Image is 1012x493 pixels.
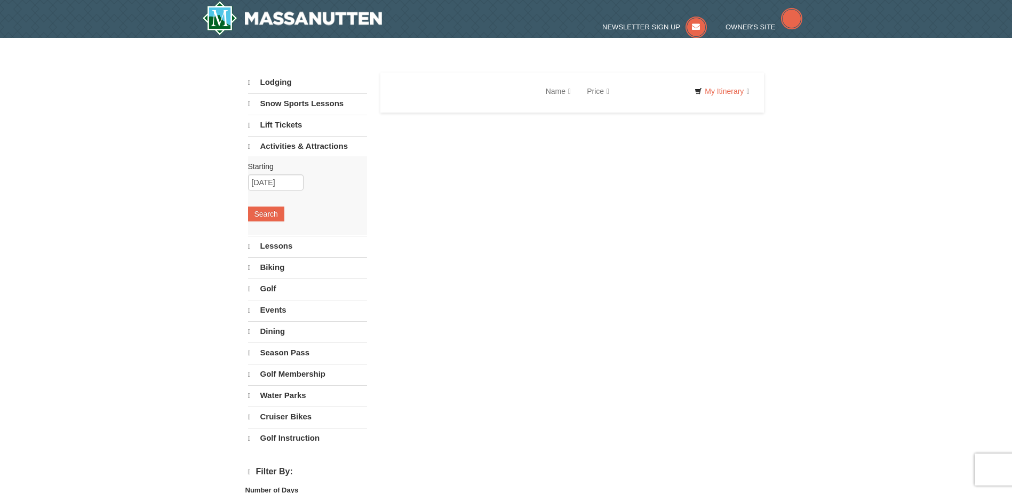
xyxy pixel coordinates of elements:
[248,364,367,384] a: Golf Membership
[248,236,367,256] a: Lessons
[726,23,776,31] span: Owner's Site
[248,279,367,299] a: Golf
[688,83,756,99] a: My Itinerary
[248,300,367,320] a: Events
[248,161,359,172] label: Starting
[248,467,367,477] h4: Filter By:
[248,385,367,405] a: Water Parks
[248,257,367,277] a: Biking
[602,23,680,31] span: Newsletter Sign Up
[248,93,367,114] a: Snow Sports Lessons
[248,428,367,448] a: Golf Instruction
[248,321,367,341] a: Dining
[248,407,367,427] a: Cruiser Bikes
[202,1,383,35] a: Massanutten Resort
[248,343,367,363] a: Season Pass
[248,206,284,221] button: Search
[248,115,367,135] a: Lift Tickets
[579,81,617,102] a: Price
[202,1,383,35] img: Massanutten Resort Logo
[602,23,707,31] a: Newsletter Sign Up
[538,81,579,102] a: Name
[248,136,367,156] a: Activities & Attractions
[726,23,802,31] a: Owner's Site
[248,73,367,92] a: Lodging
